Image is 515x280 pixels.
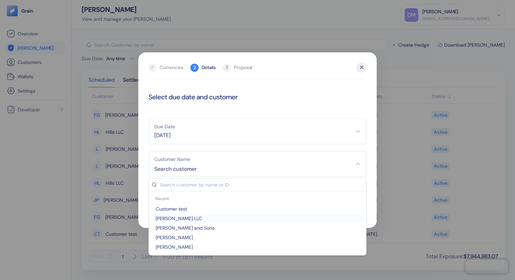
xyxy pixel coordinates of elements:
div: 3 [223,64,231,72]
div: 2 [190,64,199,72]
div: Suggestions [149,191,366,255]
iframe: Chatra live chat [465,260,508,273]
div: Select due date and customer [149,92,366,102]
input: Search customer by name or ID [157,179,363,191]
div: ✓ [149,64,157,72]
div: ✕ [356,63,366,73]
div: Currencies [160,64,184,71]
div: Details [202,64,216,71]
span: [PERSON_NAME] and Sons [153,225,362,231]
span: Customer Name [154,157,190,162]
span: Search customer [154,165,361,173]
span: [PERSON_NAME] LLC [153,215,362,222]
span: [PERSON_NAME] [153,244,362,250]
span: [PERSON_NAME] [153,234,362,241]
span: Customer test [153,205,362,212]
button: Customer NameSearch customer [149,151,366,177]
span: [DATE] [154,131,361,139]
div: Proposal [234,64,252,71]
button: Due Date[DATE] [149,118,366,144]
div: Recent [149,194,366,203]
